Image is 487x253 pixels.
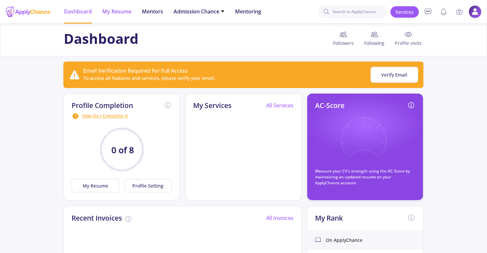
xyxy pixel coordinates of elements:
[72,101,133,110] h2: Profile Completion
[235,8,261,15] span: Mentoring
[125,179,172,192] button: Profile Setting
[174,8,225,15] span: Admission Chance
[64,8,92,15] span: Dashboard
[391,6,419,18] a: Services
[83,75,215,81] div: To access all features and services, please verify your email.
[315,101,344,110] h2: AC-Score
[318,5,388,18] input: Search in ApplyChance
[111,144,134,156] text: 0 of 8
[390,40,423,46] span: Profile visits
[142,8,163,15] span: Mentors
[326,237,362,244] span: On ApplyChance
[359,40,390,46] span: Following
[266,102,294,109] a: All Services
[72,112,172,120] div: How Do I Complete It
[315,168,415,186] p: Measure your CV's strength using the AC-Score by maintaining an updated resume on your ApplyChanc...
[122,179,172,192] a: Profile Setting
[328,40,359,46] span: Followers
[102,8,131,15] span: My Resume
[72,179,122,192] a: My Resume
[64,30,139,47] h1: Dashboard
[193,101,232,110] h2: My Services
[266,214,294,222] a: All Invoices
[83,67,215,75] div: Email Verification Required For Full Access
[371,67,418,83] button: Verify Email
[315,214,343,222] h2: My Rank
[72,179,119,192] button: My Resume
[72,214,122,222] h2: Recent Invoices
